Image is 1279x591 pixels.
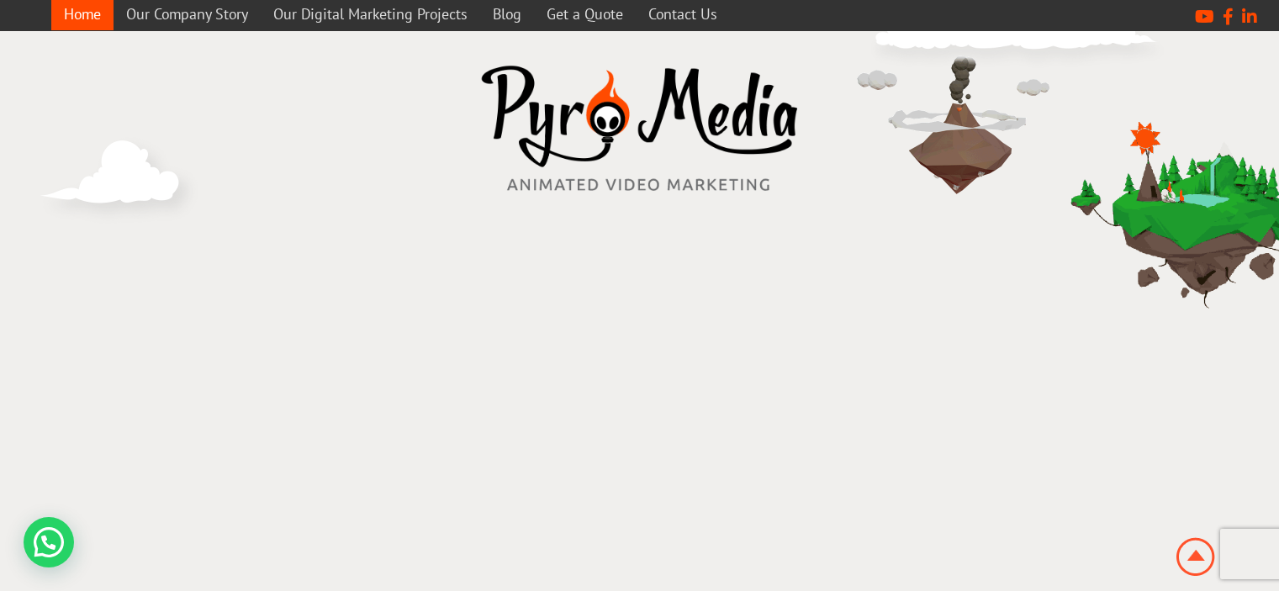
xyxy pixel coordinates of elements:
[34,129,211,233] img: corporate videos
[472,56,808,205] a: video marketing media company westville durban logo
[1173,535,1218,579] img: Animation Studio South Africa
[850,18,1060,228] img: media company durban
[472,56,808,202] img: video marketing media company westville durban logo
